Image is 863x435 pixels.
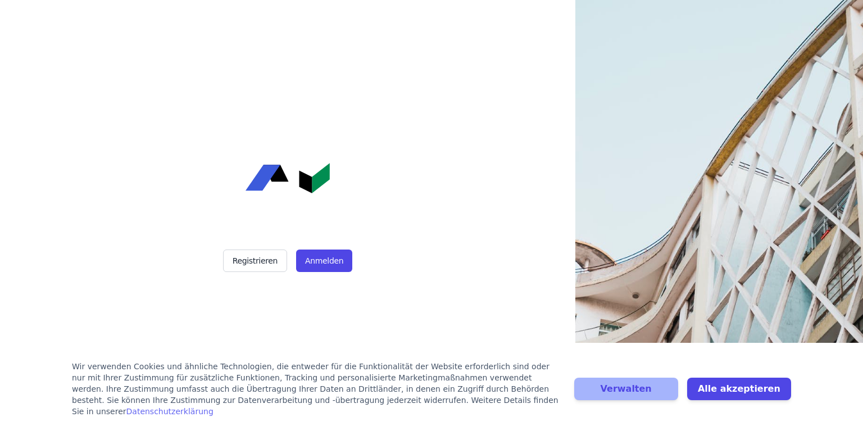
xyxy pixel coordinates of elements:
button: Anmelden [296,250,352,272]
img: Concular [246,163,330,193]
button: Registrieren [223,250,287,272]
button: Alle akzeptieren [687,378,791,400]
div: Wir verwenden Cookies und ähnliche Technologien, die entweder für die Funktionalität der Website ... [72,361,561,417]
a: Datenschutzerklärung [126,407,214,416]
button: Verwalten [574,378,678,400]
